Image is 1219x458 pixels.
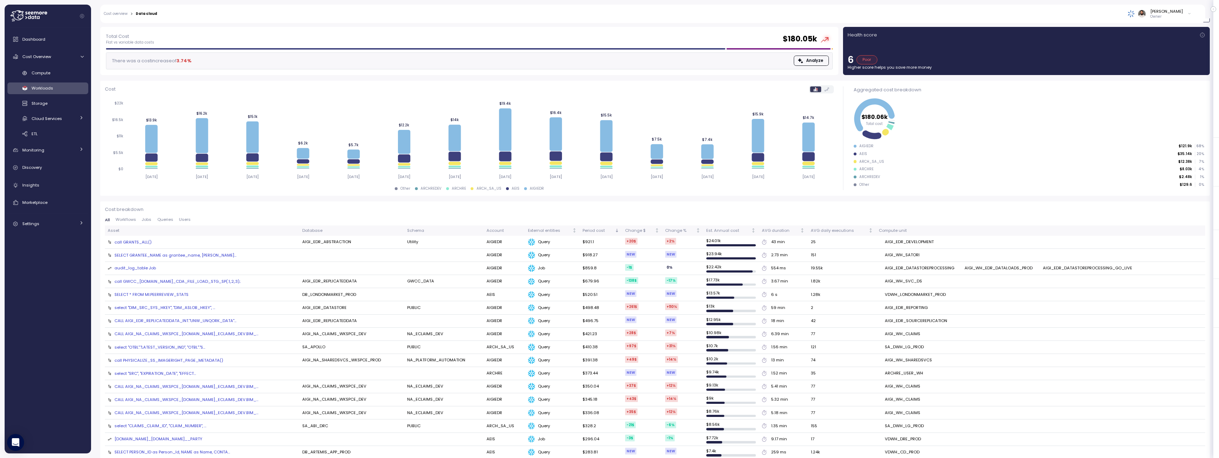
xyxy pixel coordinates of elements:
td: AIGIEDR [484,406,525,419]
td: AIGIEDR [484,301,525,314]
span: Storage [32,101,47,106]
div: AIGI_EDR_SOURCEREPLICATION [879,318,947,324]
td: AIGIEDR [484,262,525,275]
td: 121 [808,341,876,354]
td: 35 [808,367,876,380]
div: Query [528,357,577,364]
span: Cloud Services [32,116,62,121]
div: +20 $ [625,238,637,245]
div: Query [528,344,577,351]
div: AIGIEDR [859,144,873,149]
tspan: $13.9k [146,118,157,122]
tspan: $5.7k [348,142,359,147]
div: 3.74 % [176,57,191,64]
div: +35 $ [625,408,637,415]
td: AIGIEDR [484,236,525,249]
tspan: [DATE] [701,174,714,179]
img: 68790ce639d2d68da1992664.PNG [1128,10,1135,17]
div: Open Intercom Messenger [7,434,24,451]
td: AIGIEDR [484,380,525,393]
div: NEW [665,290,676,297]
div: AIGI_WH_CLAIMS [879,331,920,337]
div: Poor [856,55,877,64]
div: AIGI_EDR_REPORTING [879,305,927,311]
td: AIGIEDR [484,249,525,262]
span: Marketplace [22,200,47,205]
div: 1.56 min [771,344,787,350]
div: ARCHRE [859,167,873,172]
span: Users [179,218,191,222]
td: $ 8.76k [703,406,759,419]
div: AIGIEDR [530,186,544,191]
div: 6 s [771,292,777,298]
div: Change $ [625,228,653,234]
div: Query [528,331,577,338]
div: Query [528,396,577,403]
tspan: $7.5k [652,137,662,142]
td: AIGIEDR [484,393,525,406]
div: NEW [665,251,676,258]
td: $ 9.13k [703,380,759,393]
td: $918.27 [580,249,622,262]
td: NA_ECLAIMS_DEV [404,393,484,406]
div: AIGI_WH_SVC_DS [879,278,922,285]
div: There was a cost increase of [110,57,191,64]
a: ETL [7,128,88,139]
a: Discovery [7,161,88,175]
td: $ 9k [703,393,759,406]
div: Query [528,239,577,246]
span: Workloads [32,85,53,91]
tspan: $15.5k [601,113,612,118]
div: Schema [407,228,481,234]
th: AVG durationNot sorted [759,225,808,236]
tspan: $14.7k [803,115,814,120]
div: +14 % [665,395,678,402]
span: Insights [22,182,39,188]
td: DB_LONDONMARKET_PROD [299,288,404,301]
div: AIGI_WH_SATORI [879,252,919,258]
div: AEIS [859,151,867,156]
a: Cost Overview [7,50,88,64]
div: Database [302,228,401,234]
div: Other [859,182,869,187]
td: $498.48 [580,301,622,314]
div: Query [528,383,577,390]
td: 42 [808,315,876,328]
p: $2.48k [1179,174,1192,179]
div: Query [528,304,577,311]
div: Change % [665,228,695,234]
div: NEW [625,251,636,258]
div: CALL AIGI_NA_CLAIMS_WKSPCE_[DOMAIN_NAME]_ECLAIMS_DEV.BIM_... [114,384,258,389]
p: Total Cost [106,33,154,40]
div: > [130,12,133,16]
td: 77 [808,328,876,341]
div: NEW [625,290,636,297]
div: 2.73 min [771,252,788,258]
span: Monitoring [22,147,44,153]
td: 25 [808,236,876,249]
tspan: $0 [118,167,123,171]
div: 43 min [771,239,785,245]
p: Cost breakdown [105,206,1205,213]
div: -17 % [665,277,677,284]
td: $921.1 [580,236,622,249]
th: Est. Annual costNot sorted [703,225,759,236]
td: $ 23.94k [703,249,759,262]
span: Queries [157,218,173,222]
div: +12 % [665,408,677,415]
p: $12.38k [1178,159,1192,164]
td: AIGIEDR [484,328,525,341]
td: SA_APOLLO [299,341,404,354]
div: ARCHREDEV [859,174,880,179]
div: Query [528,370,577,377]
a: [DOMAIN_NAME]_[DOMAIN_NAME]__PARTY [114,436,202,442]
a: Storage [7,98,88,109]
a: Compute [7,67,88,79]
td: AIGI_EDR_REPLICATEDDATA [299,275,404,288]
div: Query [528,278,577,285]
h2: $ 180.05k [783,34,817,44]
tspan: [DATE] [246,174,259,179]
div: select "DIM_SRC_SYS_HKEY", "DIM_ASLOB_HKEY", ... [114,305,215,310]
div: +7 % [665,330,676,336]
div: 5.41 min [771,383,787,390]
